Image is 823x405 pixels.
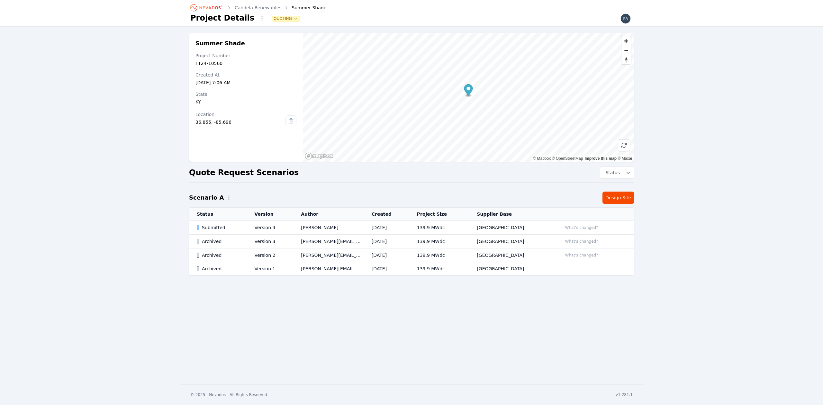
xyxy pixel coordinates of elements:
[562,224,601,231] button: What's changed?
[585,156,617,161] a: Improve this map
[247,262,294,275] td: Version 1
[409,221,469,235] td: 139.9 MWdc
[616,392,633,397] div: v1.281.1
[247,221,294,235] td: Version 4
[620,14,631,24] img: paul.mcmillan@nevados.solar
[464,84,473,97] div: Map marker
[293,235,364,248] td: [PERSON_NAME][EMAIL_ADDRESS][PERSON_NAME][DOMAIN_NAME]
[293,262,364,275] td: [PERSON_NAME][EMAIL_ADDRESS][PERSON_NAME][DOMAIN_NAME]
[272,16,300,21] button: Quoting
[409,235,469,248] td: 139.9 MWdc
[190,3,326,13] nav: Breadcrumb
[364,248,409,262] td: [DATE]
[189,262,634,275] tr: ArchivedVersion 1[PERSON_NAME][EMAIL_ADDRESS][PERSON_NAME][DOMAIN_NAME][DATE]139.9 MWdc[GEOGRAPHI...
[189,208,247,221] th: Status
[195,79,296,86] div: [DATE] 7:06 AM
[305,152,333,160] a: Mapbox homepage
[293,248,364,262] td: [PERSON_NAME][EMAIL_ADDRESS][PERSON_NAME][DOMAIN_NAME]
[602,192,634,204] a: Design Site
[364,235,409,248] td: [DATE]
[189,248,634,262] tr: ArchivedVersion 2[PERSON_NAME][EMAIL_ADDRESS][PERSON_NAME][DOMAIN_NAME][DATE]139.9 MWdc[GEOGRAPHI...
[195,99,296,105] div: KY
[562,252,601,259] button: What's changed?
[621,46,631,55] button: Zoom out
[247,248,294,262] td: Version 2
[409,248,469,262] td: 139.9 MWdc
[364,262,409,275] td: [DATE]
[562,238,601,245] button: What's changed?
[621,55,631,64] button: Reset bearing to north
[409,262,469,275] td: 139.9 MWdc
[469,248,554,262] td: [GEOGRAPHIC_DATA]
[197,265,244,272] div: Archived
[197,224,244,231] div: Submitted
[195,52,296,59] div: Project Number
[195,72,296,78] div: Created At
[409,208,469,221] th: Project Size
[364,221,409,235] td: [DATE]
[190,392,267,397] div: © 2025 - Nevados - All Rights Reserved
[469,208,554,221] th: Supplier Base
[197,252,244,258] div: Archived
[621,36,631,46] button: Zoom in
[197,238,244,245] div: Archived
[189,167,299,178] h2: Quote Request Scenarios
[293,221,364,235] td: [PERSON_NAME]
[195,91,296,97] div: State
[247,208,294,221] th: Version
[190,13,254,23] h1: Project Details
[235,4,282,11] a: Candela Renewables
[533,156,551,161] a: Mapbox
[600,167,634,178] button: Status
[189,193,224,202] h2: Scenario A
[195,40,296,47] h2: Summer Shade
[283,4,327,11] div: Summer Shade
[195,111,285,118] div: Location
[293,208,364,221] th: Author
[195,119,285,125] div: 36.855, -85.696
[469,221,554,235] td: [GEOGRAPHIC_DATA]
[552,156,583,161] a: OpenStreetMap
[189,221,634,235] tr: SubmittedVersion 4[PERSON_NAME][DATE]139.9 MWdc[GEOGRAPHIC_DATA]What's changed?
[247,235,294,248] td: Version 3
[469,262,554,275] td: [GEOGRAPHIC_DATA]
[618,156,632,161] a: Maxar
[195,60,296,67] div: TT24-10560
[189,235,634,248] tr: ArchivedVersion 3[PERSON_NAME][EMAIL_ADDRESS][PERSON_NAME][DOMAIN_NAME][DATE]139.9 MWdc[GEOGRAPHI...
[303,33,634,162] canvas: Map
[469,235,554,248] td: [GEOGRAPHIC_DATA]
[603,169,620,176] span: Status
[364,208,409,221] th: Created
